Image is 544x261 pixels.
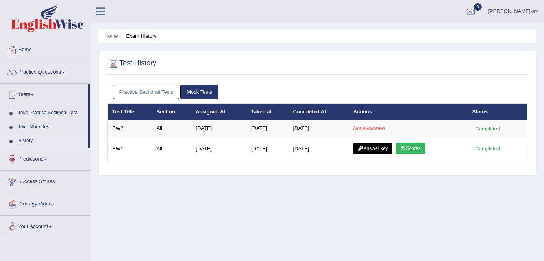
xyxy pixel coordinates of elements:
a: Home [104,33,118,39]
h2: Test History [107,57,156,69]
a: Take Mock Test [15,120,88,134]
span: 0 [474,3,482,11]
td: EW1 [108,137,152,161]
th: Taken at [247,104,289,120]
td: EW2 [108,120,152,137]
a: Practice Sectional Tests [113,85,180,99]
th: Actions [349,104,468,120]
th: Status [468,104,527,120]
td: [DATE] [289,137,349,161]
a: Strategy Videos [0,193,90,213]
a: Tests [0,84,88,104]
td: All [152,120,192,137]
div: Completed [472,144,503,153]
td: [DATE] [247,137,289,161]
a: Practice Questions [0,61,90,81]
td: [DATE] [191,120,247,137]
td: [DATE] [247,120,289,137]
td: All [152,137,192,161]
a: Predictions [0,148,90,168]
li: Exam History [119,32,157,40]
div: Completed [472,124,503,133]
a: Your Account [0,216,90,235]
a: Scores [396,143,425,154]
th: Assigned At [191,104,247,120]
th: Test Title [108,104,152,120]
td: [DATE] [191,137,247,161]
th: Section [152,104,192,120]
a: Answer key [353,143,392,154]
a: Take Practice Sectional Test [15,106,88,120]
th: Completed At [289,104,349,120]
em: Not evaluated [353,125,385,131]
td: [DATE] [289,120,349,137]
a: Home [0,39,90,59]
a: History [15,134,88,148]
a: Success Stories [0,171,90,191]
a: Mock Tests [180,85,218,99]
